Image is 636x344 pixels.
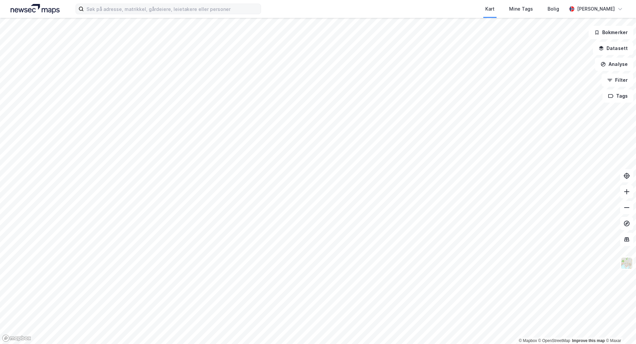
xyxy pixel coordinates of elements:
div: Mine Tags [509,5,533,13]
a: OpenStreetMap [538,338,570,343]
div: Kontrollprogram for chat [603,312,636,344]
a: Mapbox homepage [2,334,31,342]
div: Kart [485,5,495,13]
div: Bolig [548,5,559,13]
a: Improve this map [572,338,605,343]
button: Datasett [593,42,633,55]
a: Mapbox [519,338,537,343]
img: logo.a4113a55bc3d86da70a041830d287a7e.svg [11,4,60,14]
button: Filter [602,74,633,87]
button: Bokmerker [589,26,633,39]
img: Z [620,257,633,270]
div: [PERSON_NAME] [577,5,615,13]
button: Tags [603,89,633,103]
iframe: Chat Widget [603,312,636,344]
button: Analyse [595,58,633,71]
input: Søk på adresse, matrikkel, gårdeiere, leietakere eller personer [84,4,261,14]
